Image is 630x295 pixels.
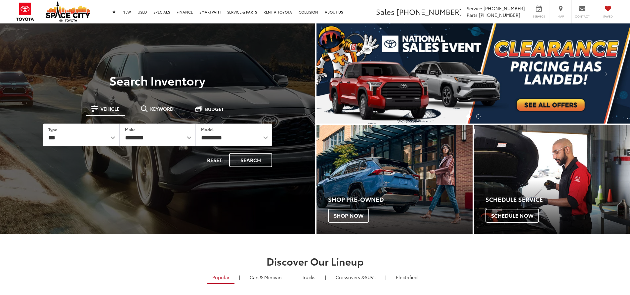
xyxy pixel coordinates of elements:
span: Keyword [150,106,174,111]
div: Toyota [316,125,473,234]
a: Trucks [297,272,320,283]
button: Click to view next picture. [583,37,630,110]
li: | [237,274,242,280]
a: Popular [207,272,234,284]
h4: Shop Pre-Owned [328,196,473,203]
span: Budget [205,107,224,111]
h2: Discover Our Lineup [82,256,548,267]
a: Schedule Service Schedule Now [474,125,630,234]
span: Service [467,5,482,12]
span: [PHONE_NUMBER] [483,5,525,12]
li: | [323,274,328,280]
div: Toyota [474,125,630,234]
span: [PHONE_NUMBER] [479,12,520,18]
h3: Search Inventory [28,74,287,87]
button: Click to view previous picture. [316,37,363,110]
h4: Schedule Service [485,196,630,203]
span: Parts [467,12,478,18]
li: Go to slide number 2. [476,114,481,119]
span: Service [531,14,546,18]
span: Map [553,14,568,18]
a: Electrified [391,272,423,283]
span: [PHONE_NUMBER] [397,6,462,17]
label: Type [48,127,57,132]
li: Go to slide number 1. [466,114,471,119]
li: | [384,274,388,280]
span: Schedule Now [485,209,539,223]
img: Space City Toyota [46,1,90,22]
a: Cars [245,272,287,283]
button: Reset [201,153,228,167]
span: Shop Now [328,209,369,223]
li: | [290,274,294,280]
a: SUVs [331,272,381,283]
span: Sales [376,6,395,17]
label: Model [201,127,214,132]
span: Vehicle [101,106,119,111]
span: Crossovers & [336,274,365,280]
a: Shop Pre-Owned Shop Now [316,125,473,234]
button: Search [229,153,272,167]
span: Saved [601,14,615,18]
span: Contact [575,14,590,18]
span: & Minivan [260,274,282,280]
label: Make [125,127,136,132]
